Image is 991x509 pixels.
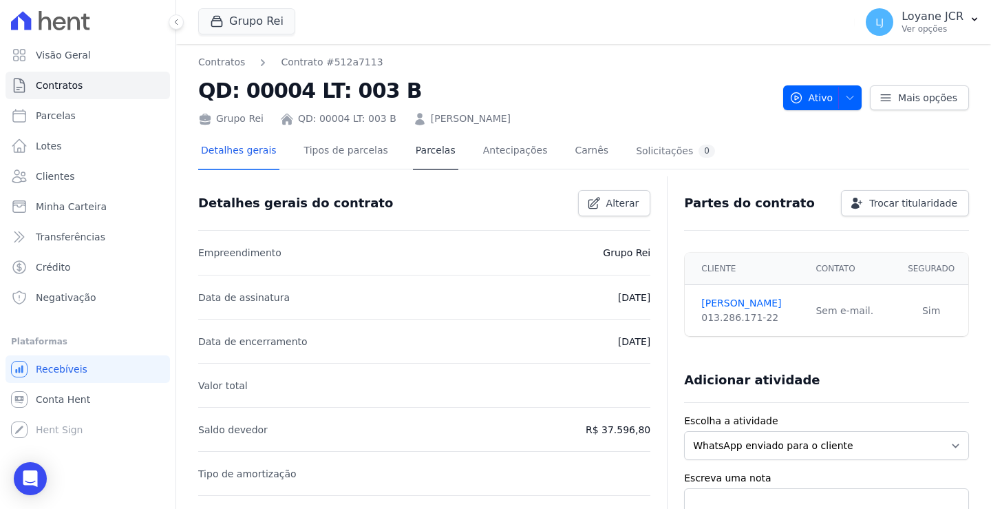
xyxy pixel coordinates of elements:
[198,245,281,261] p: Empreendimento
[6,72,170,99] a: Contratos
[807,253,894,285] th: Contato
[6,253,170,281] a: Crédito
[36,48,91,62] span: Visão Geral
[869,196,957,210] span: Trocar titularidade
[480,134,551,170] a: Antecipações
[36,169,74,183] span: Clientes
[685,253,807,285] th: Cliente
[198,55,772,70] nav: Breadcrumb
[894,285,968,337] td: Sim
[603,245,650,261] p: Grupo Rei
[6,223,170,251] a: Transferências
[14,462,47,495] div: Open Intercom Messenger
[198,333,308,350] p: Data de encerramento
[198,112,264,126] div: Grupo Rei
[198,8,295,34] button: Grupo Rei
[281,55,383,70] a: Contrato #512a7113
[855,3,991,41] button: LJ Loyane JCR Ver opções
[6,102,170,129] a: Parcelas
[898,91,957,105] span: Mais opções
[298,112,396,126] a: QD: 00004 LT: 003 B
[684,414,969,428] label: Escolha a atividade
[572,134,611,170] a: Carnês
[586,422,650,438] p: R$ 37.596,80
[902,23,963,34] p: Ver opções
[6,193,170,220] a: Minha Carteira
[301,134,391,170] a: Tipos de parcelas
[578,190,651,216] a: Alterar
[6,386,170,413] a: Conta Hent
[841,190,969,216] a: Trocar titularidade
[198,134,279,170] a: Detalhes gerais
[36,230,105,244] span: Transferências
[807,285,894,337] td: Sem e-mail.
[618,333,650,350] p: [DATE]
[198,195,393,211] h3: Detalhes gerais do contrato
[6,132,170,160] a: Lotes
[701,296,799,311] a: [PERSON_NAME]
[36,362,87,376] span: Recebíveis
[699,145,715,158] div: 0
[36,260,71,274] span: Crédito
[6,284,170,311] a: Negativação
[431,112,511,126] a: [PERSON_NAME]
[684,195,815,211] h3: Partes do contrato
[633,134,718,170] a: Solicitações0
[6,163,170,190] a: Clientes
[36,139,62,153] span: Lotes
[870,85,969,110] a: Mais opções
[701,311,799,325] div: 013.286.171-22
[36,109,76,123] span: Parcelas
[36,79,83,92] span: Contratos
[11,333,164,350] div: Plataformas
[413,134,458,170] a: Parcelas
[36,393,90,406] span: Conta Hent
[789,85,833,110] span: Ativo
[36,291,96,304] span: Negativação
[684,471,969,486] label: Escreva uma nota
[783,85,862,110] button: Ativo
[198,422,268,438] p: Saldo devedor
[198,55,383,70] nav: Breadcrumb
[606,196,639,210] span: Alterar
[198,55,245,70] a: Contratos
[636,145,715,158] div: Solicitações
[198,289,290,306] p: Data de assinatura
[6,41,170,69] a: Visão Geral
[36,200,107,214] span: Minha Carteira
[902,10,963,23] p: Loyane JCR
[198,466,297,482] p: Tipo de amortização
[894,253,968,285] th: Segurado
[6,355,170,383] a: Recebíveis
[198,377,248,394] p: Valor total
[875,17,884,27] span: LJ
[198,75,772,106] h2: QD: 00004 LT: 003 B
[618,289,650,306] p: [DATE]
[684,372,820,388] h3: Adicionar atividade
